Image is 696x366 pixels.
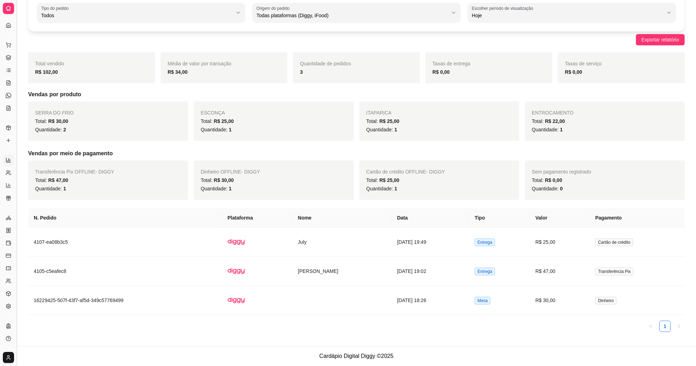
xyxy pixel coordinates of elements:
[432,69,450,75] strong: R$ 0,00
[432,61,470,66] span: Taxas de entrega
[35,186,66,191] span: Quantidade:
[28,257,222,286] td: 4105-c5eafec8
[201,118,234,124] span: Total:
[379,177,399,183] span: R$ 25,00
[229,186,232,191] span: 1
[532,169,591,175] span: Sem pagamento registrado
[256,5,292,11] label: Origem do pedido
[530,286,590,315] td: R$ 30,00
[228,262,245,280] img: diggy
[560,186,563,191] span: 0
[28,228,222,257] td: 4107-ea08b3c5
[28,286,222,315] td: 16229425-507f-43f7-af5d-349c57769499
[35,127,66,132] span: Quantidade:
[677,324,681,328] span: right
[292,208,391,228] th: Nome
[292,228,391,257] td: July
[63,186,66,191] span: 1
[565,61,601,66] span: Taxas de serviço
[532,186,563,191] span: Quantidade:
[530,257,590,286] td: R$ 47,00
[468,3,676,22] button: Escolher período de visualizaçãoHoje
[201,110,225,116] span: ESCONÇA
[642,36,679,44] span: Exportar relatório
[292,257,391,286] td: [PERSON_NAME]
[636,34,685,45] button: Exportar relatório
[366,169,445,175] span: Cartão de crédito OFFLINE - DIGGY
[366,127,397,132] span: Quantidade:
[590,208,685,228] th: Pagamento
[595,238,633,246] span: Cartão de crédito
[256,12,448,19] span: Todas plataformas (Diggy, iFood)
[595,297,617,305] span: Dinheiro
[37,3,245,22] button: Tipo do pedidoTodos
[35,110,74,116] span: SERRA DO FRIO
[475,297,490,305] span: Mesa
[560,127,563,132] span: 1
[645,321,657,332] li: Previous Page
[532,177,562,183] span: Total:
[532,127,563,132] span: Quantidade:
[300,69,303,75] strong: 3
[228,233,245,251] img: diggy
[201,177,234,183] span: Total:
[222,208,292,228] th: Plataforma
[300,61,351,66] span: Quantidade de pedidos
[35,61,64,66] span: Total vendido
[545,177,562,183] span: R$ 0,00
[35,177,68,183] span: Total:
[48,177,68,183] span: R$ 47,00
[252,3,461,22] button: Origem do pedidoTodas plataformas (Diggy, iFood)
[214,177,234,183] span: R$ 30,00
[201,127,232,132] span: Quantidade:
[565,69,582,75] strong: R$ 0,00
[35,69,58,75] strong: R$ 102,00
[28,149,685,158] h5: Vendas por meio de pagamento
[214,118,234,124] span: R$ 25,00
[366,118,399,124] span: Total:
[201,186,232,191] span: Quantidade:
[660,321,670,332] a: 1
[168,61,231,66] span: Média de valor por transação
[649,324,653,328] span: left
[201,169,260,175] span: Dinheiro OFFLINE - DIGGY
[229,127,232,132] span: 1
[469,208,530,228] th: Tipo
[391,286,469,315] td: [DATE] 18:26
[366,177,399,183] span: Total:
[472,12,663,19] span: Hoje
[48,118,68,124] span: R$ 30,00
[674,321,685,332] button: right
[35,118,68,124] span: Total:
[41,5,71,11] label: Tipo do pedido
[35,169,114,175] span: Transferência Pix OFFLINE - DIGGY
[395,127,397,132] span: 1
[168,69,188,75] strong: R$ 34,00
[379,118,399,124] span: R$ 25,00
[545,118,565,124] span: R$ 22,00
[366,110,392,116] span: ITAPARICA
[475,238,495,246] span: Entrega
[41,12,233,19] span: Todos
[391,257,469,286] td: [DATE] 19:02
[395,186,397,191] span: 1
[28,208,222,228] th: N. Pedido
[674,321,685,332] li: Next Page
[228,292,245,309] img: diggy
[530,208,590,228] th: Valor
[391,208,469,228] th: Data
[645,321,657,332] button: left
[530,228,590,257] td: R$ 25,00
[532,110,574,116] span: ENTROCAMENTO
[28,90,685,99] h5: Vendas por produto
[472,5,535,11] label: Escolher período de visualização
[17,346,696,366] footer: Cardápio Digital Diggy © 2025
[366,186,397,191] span: Quantidade:
[532,118,565,124] span: Total:
[475,268,495,275] span: Entrega
[63,127,66,132] span: 2
[595,268,633,275] span: Transferência Pix
[391,228,469,257] td: [DATE] 19:49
